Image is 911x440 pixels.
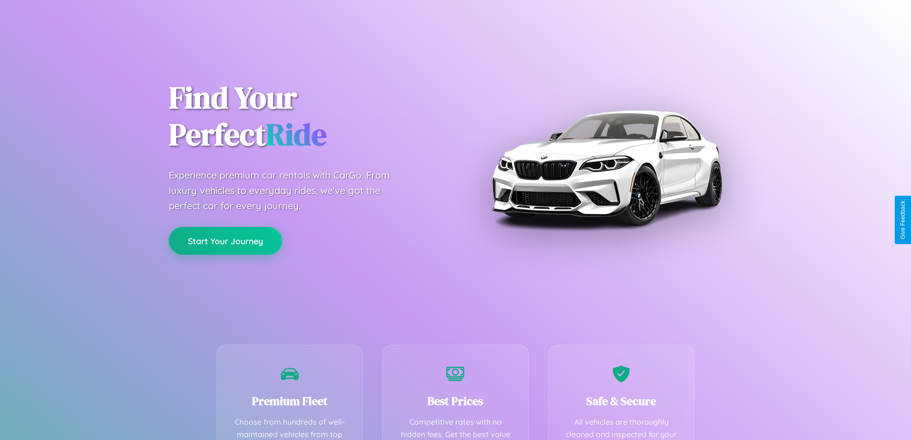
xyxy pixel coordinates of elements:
div: Give Feedback [900,201,906,239]
h3: Safe & Secure [563,393,680,409]
img: Premium BMW car rental vehicle [487,48,726,287]
span: Ride [266,113,327,155]
h3: Premium Fleet [231,393,349,409]
p: Experience premium car rentals with CarGo. From luxury vehicles to everyday rides, we've got the ... [169,168,408,214]
h3: Best Prices [397,393,514,409]
button: Start Your Journey [169,227,282,255]
h1: Find Your Perfect [169,79,441,153]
